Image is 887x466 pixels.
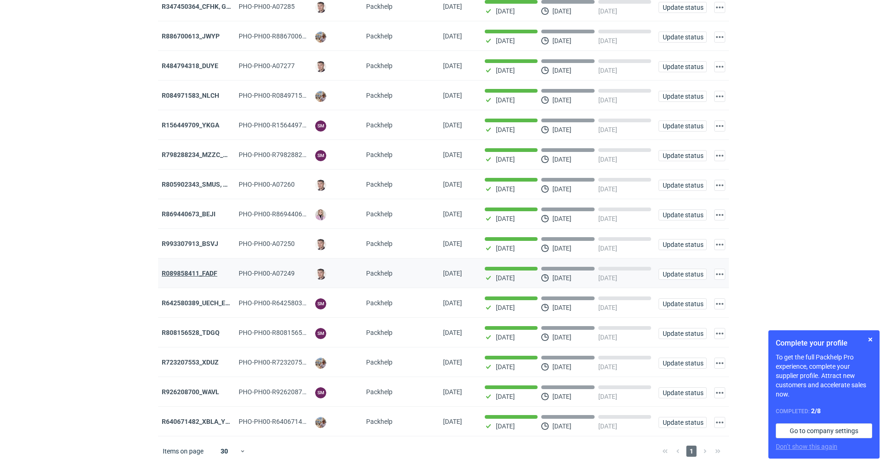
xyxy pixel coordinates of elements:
strong: R640671482_XBLA_YSXL_LGDV_BUVN_WVLV [162,418,297,425]
figcaption: SM [315,328,326,339]
span: Packhelp [366,418,393,425]
span: Update status [663,34,703,40]
p: [DATE] [496,67,515,74]
p: [DATE] [496,334,515,341]
span: Packhelp [366,151,393,158]
p: [DATE] [496,422,515,430]
span: 22/09/2025 [443,151,462,158]
figcaption: SM [315,387,326,398]
p: [DATE] [496,274,515,282]
p: [DATE] [598,7,617,15]
a: R723207553_XDUZ [162,359,219,366]
span: Update status [663,419,703,426]
button: Update status [659,209,707,220]
p: [DATE] [598,334,617,341]
p: [DATE] [598,156,617,163]
span: Update status [663,63,703,70]
p: [DATE] [598,96,617,104]
button: Update status [659,298,707,309]
p: [DATE] [496,215,515,222]
p: [DATE] [496,304,515,311]
button: Actions [714,209,725,220]
button: Update status [659,358,707,369]
span: Update status [663,152,703,159]
span: 16/09/2025 [443,359,462,366]
a: R156449709_YKGA [162,121,219,129]
button: Don’t show this again [776,442,837,451]
strong: R089858411_FADF [162,270,217,277]
figcaption: SM [315,120,326,132]
img: Maciej Sikora [315,269,326,280]
button: Update status [659,239,707,250]
span: Update status [663,301,703,307]
p: [DATE] [552,393,571,400]
p: [DATE] [552,7,571,15]
p: [DATE] [598,37,617,44]
span: Packhelp [366,32,393,40]
div: 30 [209,445,240,458]
button: Skip for now [865,334,876,345]
span: PHO-PH00-R808156528_TDGQ [239,329,329,336]
span: PHO-PH00-R926208700_WAVL [239,388,329,396]
a: Go to company settings [776,423,872,438]
span: Update status [663,123,703,129]
span: PHO-PH00-R156449709_YKGA [239,121,329,129]
span: Update status [663,212,703,218]
span: Packhelp [366,329,393,336]
div: Completed: [776,406,872,416]
button: Actions [714,387,725,398]
p: [DATE] [496,126,515,133]
button: Update status [659,387,707,398]
p: [DATE] [496,363,515,371]
p: [DATE] [598,245,617,252]
p: [DATE] [496,96,515,104]
span: 23/09/2025 [443,121,462,129]
span: Update status [663,360,703,366]
img: Klaudia Wiśniewska [315,209,326,220]
span: Update status [663,182,703,189]
span: Packhelp [366,359,393,366]
a: R084971583_NLCH [162,92,219,99]
p: [DATE] [496,156,515,163]
p: [DATE] [598,67,617,74]
span: PHO-PH00-R869440673_BEJI [239,210,326,218]
span: PHO-PH00-A07277 [239,62,295,69]
a: R484794318_DUYE [162,62,218,69]
img: Maciej Sikora [315,2,326,13]
figcaption: SM [315,298,326,309]
img: Maciej Sikora [315,180,326,191]
p: [DATE] [552,245,571,252]
button: Actions [714,358,725,369]
p: [DATE] [552,215,571,222]
button: Actions [714,150,725,161]
img: Maciej Sikora [315,239,326,250]
strong: R869440673_BEJI [162,210,215,218]
a: R805902343_SMUS, XBDT [162,181,240,188]
a: R347450364_CFHK, GKSJ [162,3,238,10]
button: Actions [714,180,725,191]
span: PHO-PH00-A07250 [239,240,295,247]
span: 18/09/2025 [443,299,462,307]
button: Update status [659,328,707,339]
strong: R808156528_TDGQ [162,329,220,336]
span: PHO-PH00-R798288234_MZZC_YZOD [239,151,348,158]
a: R642580389_UECH_ESJL [162,299,237,307]
span: Packhelp [366,240,393,247]
button: Update status [659,120,707,132]
span: PHO-PH00-R723207553_XDUZ [239,359,329,366]
button: Actions [714,269,725,280]
p: [DATE] [598,185,617,193]
p: [DATE] [598,126,617,133]
p: [DATE] [552,274,571,282]
span: PHO-PH00-A07285 [239,3,295,10]
button: Update status [659,150,707,161]
span: 25/09/2025 [443,32,462,40]
p: [DATE] [598,393,617,400]
p: [DATE] [598,215,617,222]
h1: Complete your profile [776,338,872,349]
strong: R926208700_WAVL [162,388,219,396]
span: Packhelp [366,92,393,99]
